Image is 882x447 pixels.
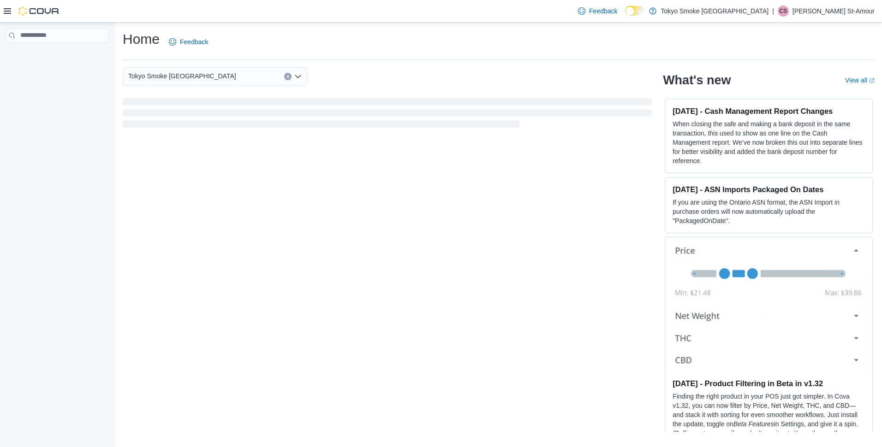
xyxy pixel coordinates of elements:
[18,6,60,16] img: Cova
[284,73,292,80] button: Clear input
[589,6,617,16] span: Feedback
[845,76,875,84] a: View allExternal link
[6,45,109,67] nav: Complex example
[165,33,212,51] a: Feedback
[733,420,774,428] em: Beta Features
[673,392,865,438] p: Finding the right product in your POS just got simpler. In Cova v1.32, you can now filter by Pric...
[661,6,769,17] p: Tokyo Smoke [GEOGRAPHIC_DATA]
[673,106,865,116] h3: [DATE] - Cash Management Report Changes
[778,6,789,17] div: Chloe St-Amour
[869,78,875,83] svg: External link
[180,37,208,47] span: Feedback
[673,198,865,225] p: If you are using the Ontario ASN format, the ASN Import in purchase orders will now automatically...
[673,379,865,388] h3: [DATE] - Product Filtering in Beta in v1.32
[793,6,875,17] p: [PERSON_NAME] St-Amour
[294,73,302,80] button: Open list of options
[663,73,731,88] h2: What's new
[574,2,621,20] a: Feedback
[625,6,644,16] input: Dark Mode
[123,100,652,129] span: Loading
[772,6,774,17] p: |
[780,6,787,17] span: CS
[673,185,865,194] h3: [DATE] - ASN Imports Packaged On Dates
[673,119,865,165] p: When closing the safe and making a bank deposit in the same transaction, this used to show as one...
[128,71,236,82] span: Tokyo Smoke [GEOGRAPHIC_DATA]
[123,30,160,48] h1: Home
